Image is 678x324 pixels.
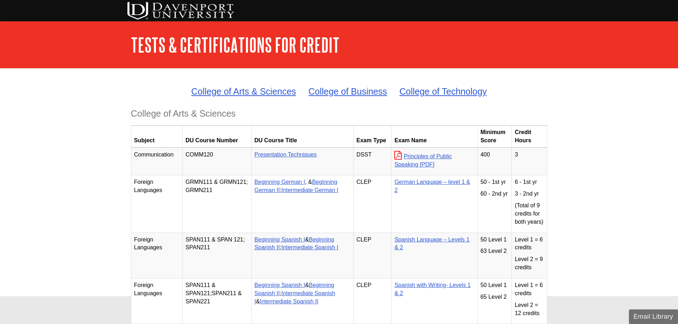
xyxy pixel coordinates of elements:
[183,126,252,148] th: DU Course Number
[131,233,183,278] td: Foreign Languages
[394,237,469,251] a: Spanish Language – Levels 1 & 2
[260,298,319,304] a: Intermediate Spanish II
[254,237,305,243] a: Beginning Spanish I
[251,175,353,233] td: , & ;
[309,86,387,96] a: College of Business
[515,281,544,298] p: Level 1 = 6 credits
[131,175,183,233] td: Foreign Languages
[480,178,509,186] p: 50 - 1st yr
[131,34,340,56] a: Tests & Certifications for Credit
[515,255,544,272] p: Level 2 = 9 credits
[131,126,183,148] th: Subject
[131,278,183,324] td: Foreign Languages
[480,190,509,198] p: 60 - 2nd yr
[131,148,183,175] td: Communication
[185,178,248,195] p: GRMN111 & GRMN121; GRMN211
[183,148,252,175] td: COMM120
[515,178,544,186] p: 6 - 1st yr
[254,282,334,296] a: Beginning Spanish II
[183,278,252,324] td: SPAN111 & SPAN121;SPAN211 & SPAN221
[629,309,678,324] button: Email Library
[281,187,338,193] a: Intermediate German I
[512,148,547,175] td: 3
[394,282,471,296] a: Spanish with Writing- Levels 1 & 2
[480,236,509,244] p: 50 Level 1
[127,2,234,20] img: DU Testing Services
[353,148,391,175] td: DSST
[251,278,353,324] td: & ; &
[353,126,391,148] th: Exam Type
[480,247,509,255] p: 63 Level 2
[480,293,509,301] p: 65 Level 2
[515,301,544,318] p: Level 2 = 12 credits
[254,152,317,158] a: Presentation Techniques
[254,282,305,288] a: Beginning Spanish I
[394,153,452,168] a: Principles of Public Speaking
[515,190,544,198] p: 3 - 2nd yr
[183,233,252,278] td: SPAN111 & SPAN 121; SPAN211
[391,126,478,148] th: Exam Name
[515,202,544,226] p: (Total of 9 credits for both years)
[251,233,353,278] td: & ;
[254,290,335,304] a: Intermediate Spanish I
[394,179,470,193] a: German Language – level 1 & 2
[515,236,544,252] p: Level 1 = 6 credits
[191,86,296,96] a: College of Arts & Sciences
[399,86,487,96] a: College of Technology
[480,281,509,290] p: 50 Level 1
[353,278,391,324] td: CLEP
[477,126,512,148] th: Minimum Score
[353,175,391,233] td: CLEP
[353,233,391,278] td: CLEP
[254,179,305,185] a: Beginning German I
[281,244,338,250] a: Intermediate Spanish I
[477,148,512,175] td: 400
[251,126,353,148] th: DU Course Title
[131,108,547,119] h3: College of Arts & Sciences
[512,126,547,148] th: Credit Hours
